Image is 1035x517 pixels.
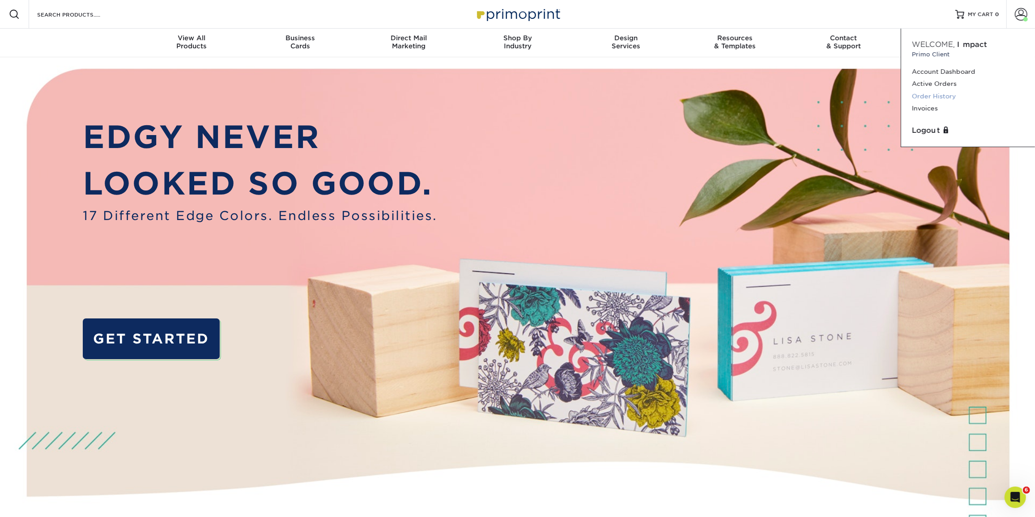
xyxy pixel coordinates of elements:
[246,34,354,42] span: Business
[354,34,463,42] span: Direct Mail
[354,29,463,57] a: Direct MailMarketing
[912,125,1024,136] a: Logout
[1023,487,1030,494] span: 6
[681,34,789,42] span: Resources
[83,207,438,225] span: 17 Different Edge Colors. Endless Possibilities.
[83,114,438,160] p: EDGY NEVER
[36,9,124,20] input: SEARCH PRODUCTS.....
[681,29,789,57] a: Resources& Templates
[789,29,898,57] a: Contact& Support
[912,90,1024,102] a: Order History
[789,34,898,50] div: & Support
[463,34,572,50] div: Industry
[83,318,220,359] a: GET STARTED
[572,29,681,57] a: DesignServices
[473,4,562,24] img: Primoprint
[912,50,1024,59] small: Primo Client
[246,29,354,57] a: BusinessCards
[912,40,955,49] span: Welcome,
[995,11,999,17] span: 0
[463,34,572,42] span: Shop By
[912,102,1024,114] a: Invoices
[968,11,993,18] span: MY CART
[681,34,789,50] div: & Templates
[137,29,246,57] a: View AllProducts
[957,40,987,49] span: Impact
[137,34,246,50] div: Products
[1005,487,1026,508] iframe: Intercom live chat
[246,34,354,50] div: Cards
[354,34,463,50] div: Marketing
[83,160,438,207] p: LOOKED SO GOOD.
[912,78,1024,90] a: Active Orders
[463,29,572,57] a: Shop ByIndustry
[137,34,246,42] span: View All
[789,34,898,42] span: Contact
[572,34,681,50] div: Services
[912,66,1024,78] a: Account Dashboard
[572,34,681,42] span: Design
